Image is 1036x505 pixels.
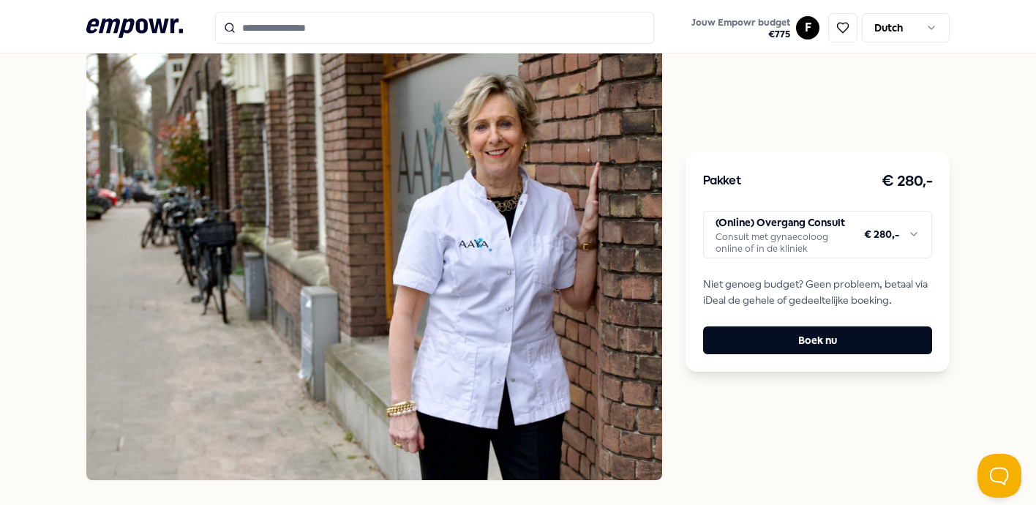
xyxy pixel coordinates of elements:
[686,12,796,43] a: Jouw Empowr budget€775
[703,172,741,191] h3: Pakket
[215,12,654,44] input: Search for products, categories or subcategories
[703,326,932,354] button: Boek nu
[703,276,932,309] span: Niet genoeg budget? Geen probleem, betaal via iDeal de gehele of gedeeltelijke boeking.
[86,20,662,480] img: Product Image
[691,17,790,29] span: Jouw Empowr budget
[977,454,1021,498] iframe: Help Scout Beacon - Open
[796,16,819,40] button: F
[688,14,793,43] button: Jouw Empowr budget€775
[882,170,933,193] h3: € 280,-
[691,29,790,40] span: € 775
